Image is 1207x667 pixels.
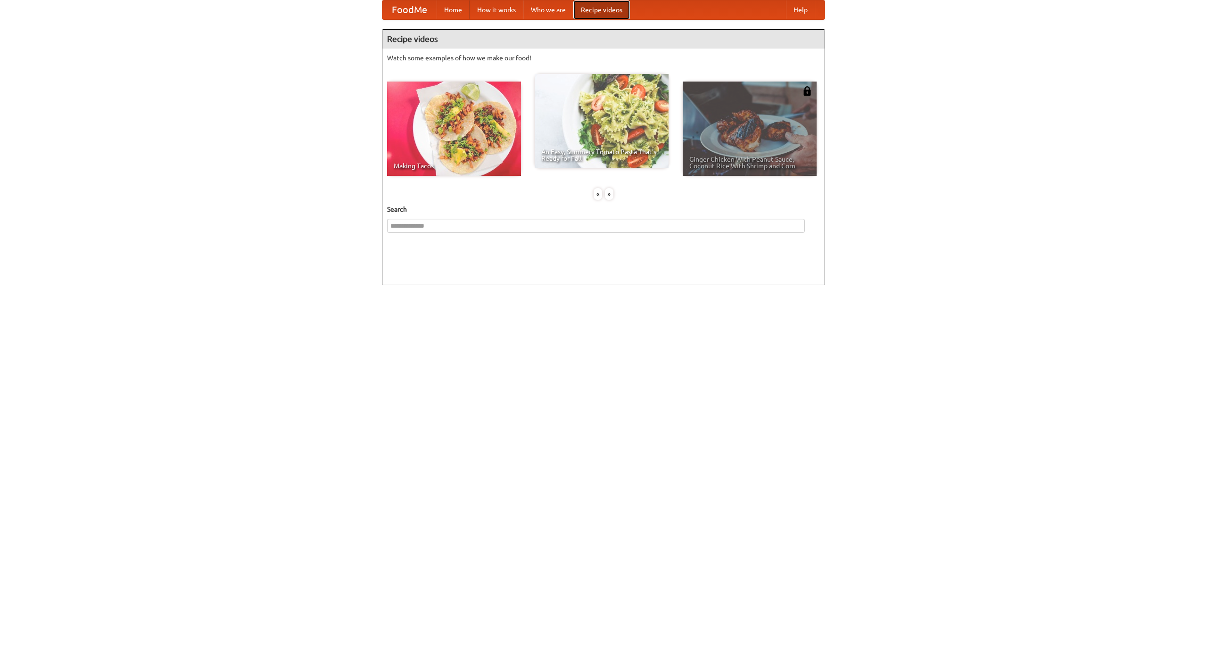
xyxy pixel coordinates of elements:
p: Watch some examples of how we make our food! [387,53,820,63]
h5: Search [387,205,820,214]
a: Help [786,0,815,19]
img: 483408.png [802,86,812,96]
div: « [594,188,602,200]
a: Making Tacos [387,82,521,176]
span: An Easy, Summery Tomato Pasta That's Ready for Fall [541,148,662,162]
a: Who we are [523,0,573,19]
a: How it works [470,0,523,19]
div: » [605,188,613,200]
span: Making Tacos [394,163,514,169]
a: FoodMe [382,0,437,19]
a: Recipe videos [573,0,630,19]
a: An Easy, Summery Tomato Pasta That's Ready for Fall [535,74,669,168]
a: Home [437,0,470,19]
h4: Recipe videos [382,30,825,49]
